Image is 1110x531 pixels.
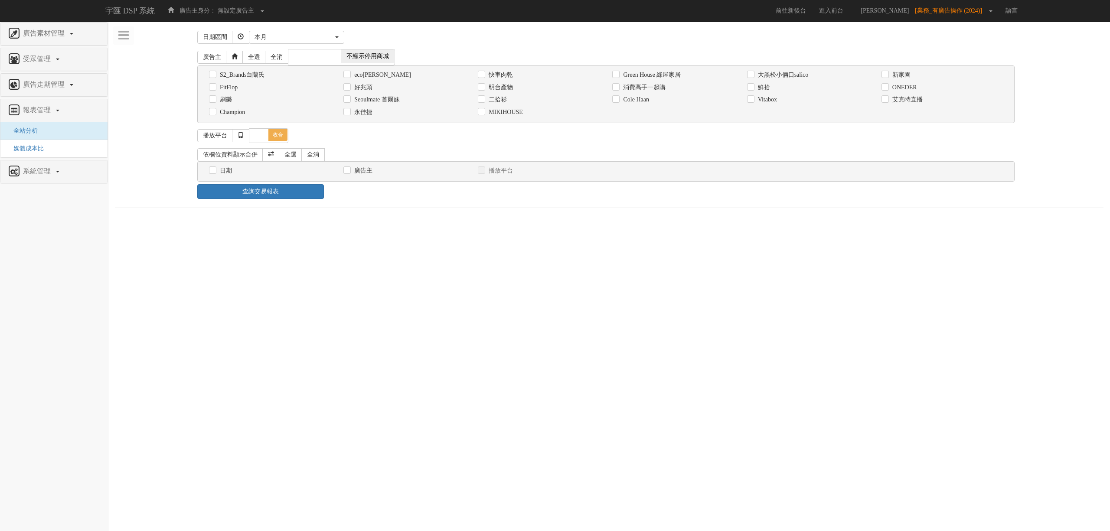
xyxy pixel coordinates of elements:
[352,166,372,175] label: 廣告主
[218,7,254,14] span: 無設定廣告主
[218,108,245,117] label: Champion
[279,148,302,161] a: 全選
[890,95,923,104] label: 艾克特直播
[756,83,770,92] label: 鮮拾
[21,29,69,37] span: 廣告素材管理
[218,71,264,79] label: S2_Brands白蘭氏
[352,71,411,79] label: eco[PERSON_NAME]
[197,184,324,199] a: 查詢交易報表
[890,83,917,92] label: ONEDER
[486,95,507,104] label: 二拾衫
[7,78,101,92] a: 廣告走期管理
[7,165,101,179] a: 系統管理
[265,51,288,64] a: 全消
[218,95,232,104] label: 刷樂
[21,55,55,62] span: 受眾管理
[21,106,55,114] span: 報表管理
[352,108,372,117] label: 永佳捷
[890,71,911,79] label: 新家園
[486,108,523,117] label: MIKIHOUSE
[756,95,777,104] label: Vitabox
[915,7,986,14] span: [業務_有廣告操作 (2024)]
[218,83,238,92] label: FitFlop
[7,145,44,152] a: 媒體成本比
[301,148,325,161] a: 全消
[486,71,513,79] label: 快車肉乾
[341,49,394,63] span: 不顯示停用商城
[242,51,266,64] a: 全選
[621,83,666,92] label: 消費高手一起購
[486,166,513,175] label: 播放平台
[268,129,287,141] span: 收合
[856,7,913,14] span: [PERSON_NAME]
[180,7,216,14] span: 廣告主身分：
[21,81,69,88] span: 廣告走期管理
[621,71,681,79] label: Green House 綠屋家居
[7,27,101,41] a: 廣告素材管理
[21,167,55,175] span: 系統管理
[352,95,400,104] label: Seoulmate 首爾妹
[486,83,513,92] label: 明台產物
[352,83,372,92] label: 好兆頭
[621,95,649,104] label: Cole Haan
[249,31,344,44] button: 本月
[7,127,38,134] a: 全站分析
[218,166,232,175] label: 日期
[7,52,101,66] a: 受眾管理
[7,104,101,117] a: 報表管理
[756,71,809,79] label: 大黑松小倆口salico
[255,33,333,42] div: 本月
